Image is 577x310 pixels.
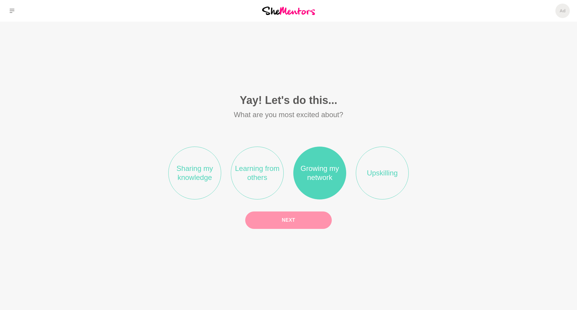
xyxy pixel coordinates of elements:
[555,4,570,18] a: Ad
[120,93,457,107] h1: Yay! Let's do this...
[245,211,332,229] button: Next
[120,109,457,120] p: What are you most excited about?
[560,8,566,14] h5: Ad
[262,7,315,15] img: She Mentors Logo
